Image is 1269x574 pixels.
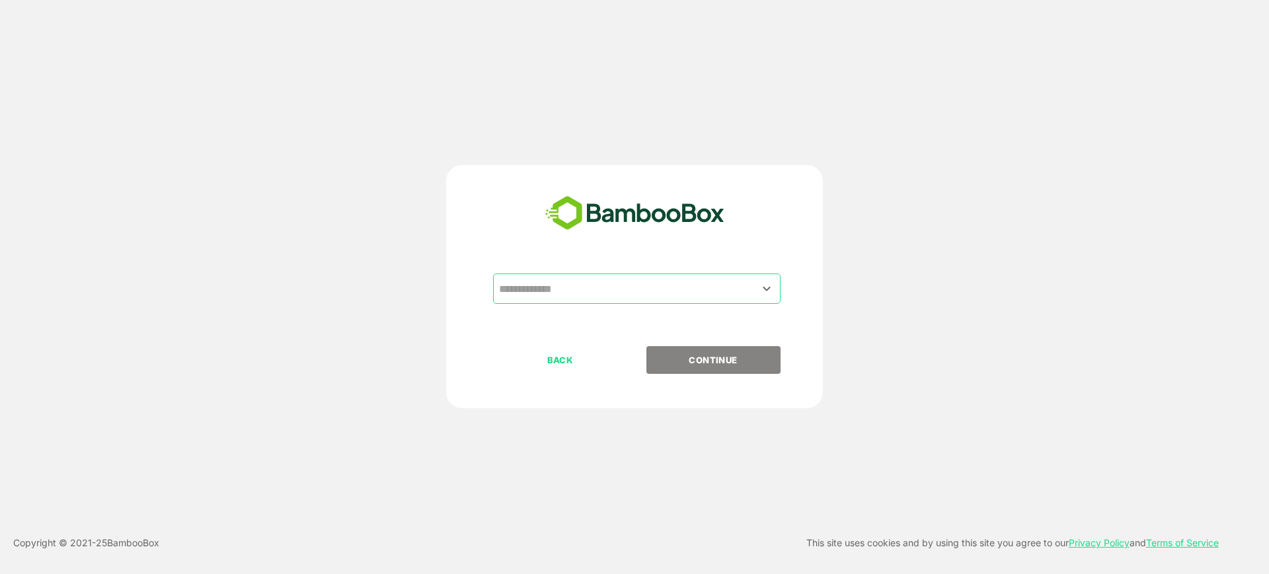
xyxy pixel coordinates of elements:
a: Privacy Policy [1069,537,1130,548]
p: Copyright © 2021- 25 BambooBox [13,535,159,551]
button: BACK [493,346,627,374]
p: CONTINUE [647,353,779,367]
p: This site uses cookies and by using this site you agree to our and [806,535,1219,551]
img: bamboobox [538,192,732,235]
button: Open [758,279,776,297]
button: CONTINUE [646,346,781,374]
p: BACK [494,353,627,367]
a: Terms of Service [1146,537,1219,548]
